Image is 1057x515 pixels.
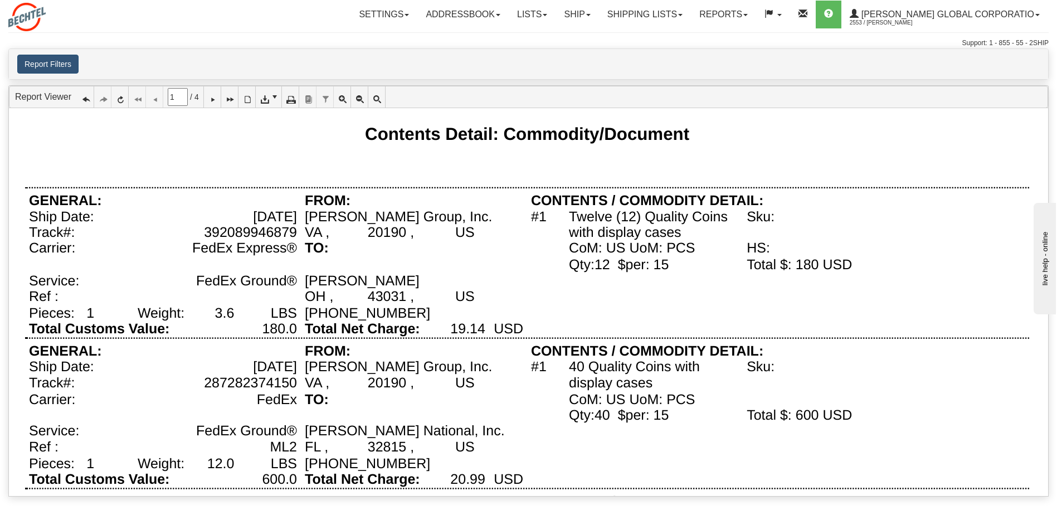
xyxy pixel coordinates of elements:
div: HS: [747,241,770,256]
div: US [455,439,475,455]
div: with display cases [569,225,681,240]
div: US [455,289,475,304]
a: Refresh [111,86,129,108]
div: display cases [569,375,652,391]
div: Ship Date: [29,359,94,375]
div: Weight: [138,456,184,472]
div: Sku: [747,359,775,375]
span: 2553 / [PERSON_NAME] [850,17,933,28]
div: #1 [531,209,547,225]
div: Sku: [747,209,775,225]
a: Toggle FullPage/PageWidth [368,86,386,108]
div: 1 [86,306,94,322]
div: TO: [305,392,329,408]
div: GENERAL: [29,193,102,209]
span: 4 [194,91,199,103]
div: USD [494,472,523,488]
div: LBS [271,456,297,472]
div: [DATE] [253,209,297,225]
a: [PERSON_NAME] Global Corporatio 2553 / [PERSON_NAME] [841,1,1048,28]
div: FROM: [305,494,350,510]
div: FedEx [257,392,297,408]
div: [PHONE_NUMBER] [305,456,430,472]
div: FL , [305,439,328,455]
div: 40 Quality Coins with [569,359,700,375]
div: 287282374150 [204,375,297,391]
div: Total Customs Value: [29,472,169,488]
div: Total Customs Value: [29,322,169,337]
div: 20190 , [368,225,414,240]
div: [PERSON_NAME] [305,273,420,289]
div: LBS [271,306,297,322]
div: TO: [305,241,329,256]
div: [DATE] [253,359,297,375]
a: Addressbook [417,1,509,28]
div: VA , [305,225,329,240]
div: [PERSON_NAME] Group, Inc. [305,359,492,375]
div: [PERSON_NAME] Group, Inc. [305,209,492,225]
div: [PHONE_NUMBER] [305,306,430,322]
div: 12.0 [207,456,235,472]
div: US [455,225,475,240]
div: 600.0 [262,472,297,488]
div: CONTENTS / COMMODITY DETAIL: [531,193,763,209]
a: Next Page [204,86,221,108]
div: 180.0 [262,322,297,337]
div: FedEx Ground® [196,273,297,289]
a: Settings [350,1,417,28]
div: Weight: [138,306,184,322]
div: ML2 [270,439,297,455]
div: Twelve (12) Quality Coins [569,209,728,225]
div: Service: [29,273,79,289]
a: Print [282,86,299,108]
div: Track#: [29,225,75,240]
div: CONTENTS / COMMODITY DETAIL: [531,344,763,359]
a: Shipping lists [599,1,691,28]
iframe: chat widget [1031,201,1056,314]
div: [PERSON_NAME] National, Inc. [305,424,505,439]
div: Total $: 180 USD [747,257,852,273]
div: 20190 , [368,375,414,391]
div: US [455,375,475,391]
div: Pieces: [29,456,75,472]
div: Pieces: [29,306,75,322]
div: 32815 , [368,439,414,455]
div: CoM: US UoM: PCS [569,392,695,408]
div: Carrier: [29,241,75,256]
div: VA , [305,375,329,391]
a: Report Viewer [15,92,71,101]
div: 3.6 [215,306,235,322]
div: 20.99 [450,472,485,488]
div: FROM: [305,344,350,359]
div: Ship Date: [29,209,94,225]
div: live help - online [8,9,103,18]
div: Total Net Charge: [305,472,420,488]
div: #1 [531,359,547,375]
div: CONTENTS / COMMODITY DETAIL: [531,494,763,510]
span: / [190,91,192,103]
div: Service: [29,424,79,439]
a: Export [256,86,282,108]
button: Report Filters [17,55,79,74]
div: Total $: 600 USD [747,408,852,424]
div: 392089946879 [204,225,297,240]
div: USD [494,322,523,337]
a: Ship [556,1,598,28]
div: Qty:40 $per: 15 [569,408,669,424]
div: 19.14 [450,322,485,337]
span: [PERSON_NAME] Global Corporatio [859,9,1034,19]
a: Zoom In [334,86,351,108]
div: GENERAL: [29,344,102,359]
a: Zoom Out [351,86,368,108]
a: Navigate Backward [77,86,94,108]
div: GENERAL: [29,494,102,510]
div: Contents Detail: Commodity/Document [365,124,689,144]
div: Total Net Charge: [305,322,420,337]
a: Reports [691,1,756,28]
div: Qty:12 $per: 15 [569,257,669,273]
div: OH , [305,289,333,304]
div: Carrier: [29,392,75,408]
div: FROM: [305,193,350,209]
div: 1 [86,456,94,472]
a: Toggle Print Preview [238,86,256,108]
